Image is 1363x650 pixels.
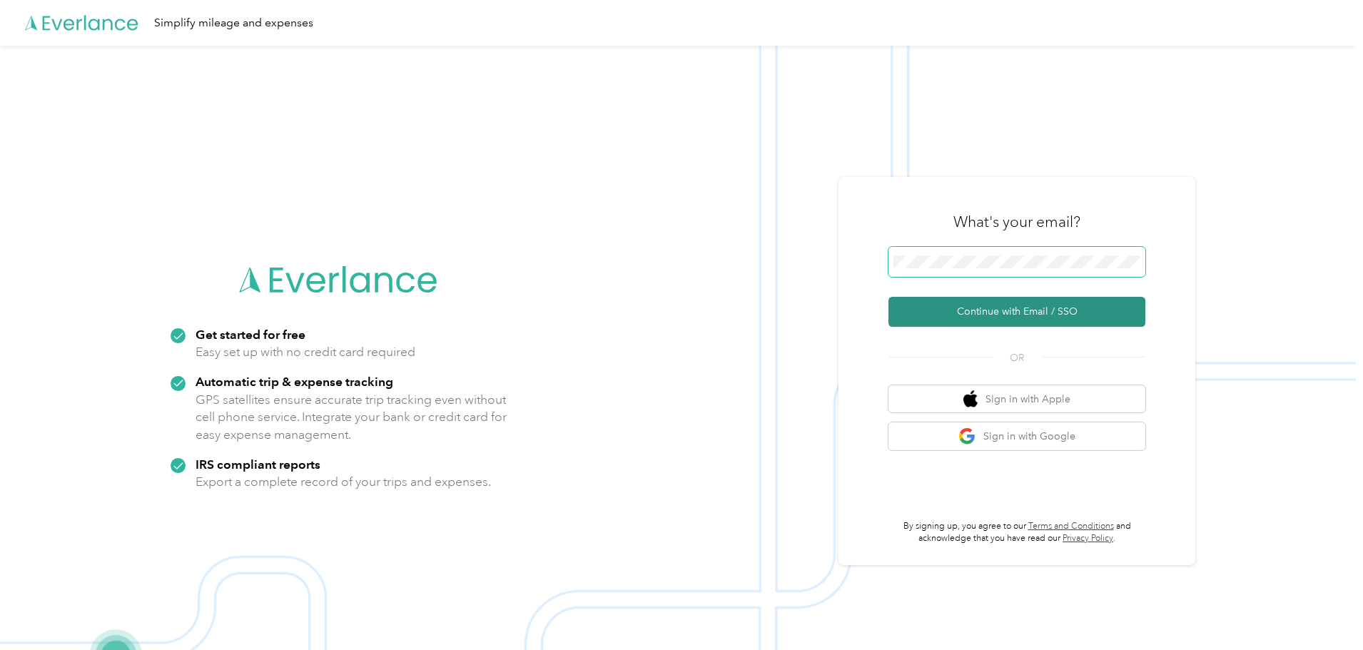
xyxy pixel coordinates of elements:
[888,297,1145,327] button: Continue with Email / SSO
[154,14,313,32] div: Simplify mileage and expenses
[196,457,320,472] strong: IRS compliant reports
[888,385,1145,413] button: apple logoSign in with Apple
[958,427,976,445] img: google logo
[963,390,978,408] img: apple logo
[888,422,1145,450] button: google logoSign in with Google
[196,343,415,361] p: Easy set up with no credit card required
[1063,533,1113,544] a: Privacy Policy
[888,520,1145,545] p: By signing up, you agree to our and acknowledge that you have read our .
[196,391,507,444] p: GPS satellites ensure accurate trip tracking even without cell phone service. Integrate your bank...
[196,374,393,389] strong: Automatic trip & expense tracking
[992,350,1042,365] span: OR
[953,212,1080,232] h3: What's your email?
[1028,521,1114,532] a: Terms and Conditions
[196,327,305,342] strong: Get started for free
[196,473,491,491] p: Export a complete record of your trips and expenses.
